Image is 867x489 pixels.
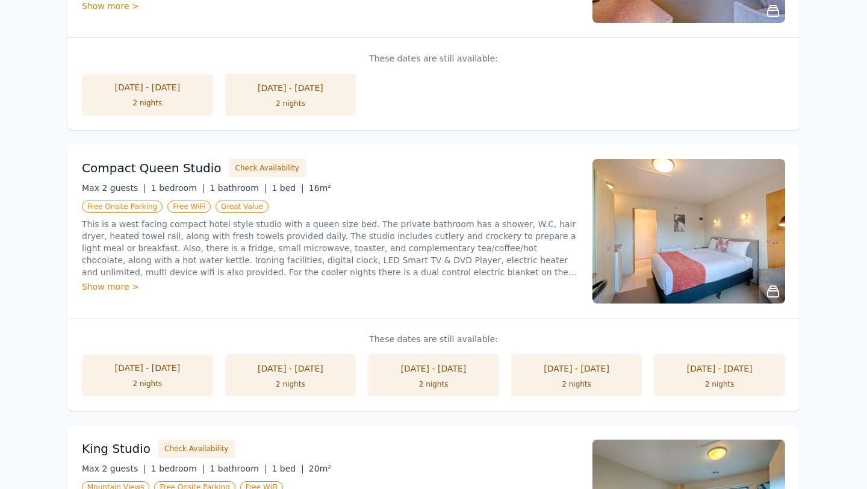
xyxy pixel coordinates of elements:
span: 1 bedroom | [151,464,205,473]
p: This is a west facing compact hotel style studio with a queen size bed. The private bathroom has ... [82,218,578,278]
div: [DATE] - [DATE] [237,82,344,94]
p: These dates are still available: [82,333,785,345]
div: 2 nights [523,379,630,389]
button: Check Availability [229,159,306,177]
span: Free Onsite Parking [82,201,163,213]
h3: King Studio [82,440,151,457]
div: [DATE] - [DATE] [666,363,773,375]
div: [DATE] - [DATE] [94,362,201,374]
span: Max 2 guests | [82,183,146,193]
span: 20m² [309,464,331,473]
span: 1 bathroom | [210,183,267,193]
div: 2 nights [94,98,201,108]
span: 16m² [309,183,331,193]
button: Check Availability [158,440,235,458]
span: 1 bed | [272,464,303,473]
div: [DATE] - [DATE] [94,81,201,93]
div: [DATE] - [DATE] [380,363,487,375]
span: Free WiFi [167,201,211,213]
span: Max 2 guests | [82,464,146,473]
h3: Compact Queen Studio [82,160,222,176]
span: 1 bedroom | [151,183,205,193]
span: Great Value [216,201,269,213]
div: 2 nights [380,379,487,389]
div: [DATE] - [DATE] [523,363,630,375]
span: 1 bathroom | [210,464,267,473]
div: 2 nights [666,379,773,389]
span: 1 bed | [272,183,303,193]
div: 2 nights [237,99,344,108]
div: 2 nights [94,379,201,388]
div: 2 nights [237,379,344,389]
p: These dates are still available: [82,52,785,64]
div: Show more > [82,281,578,293]
div: [DATE] - [DATE] [237,363,344,375]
